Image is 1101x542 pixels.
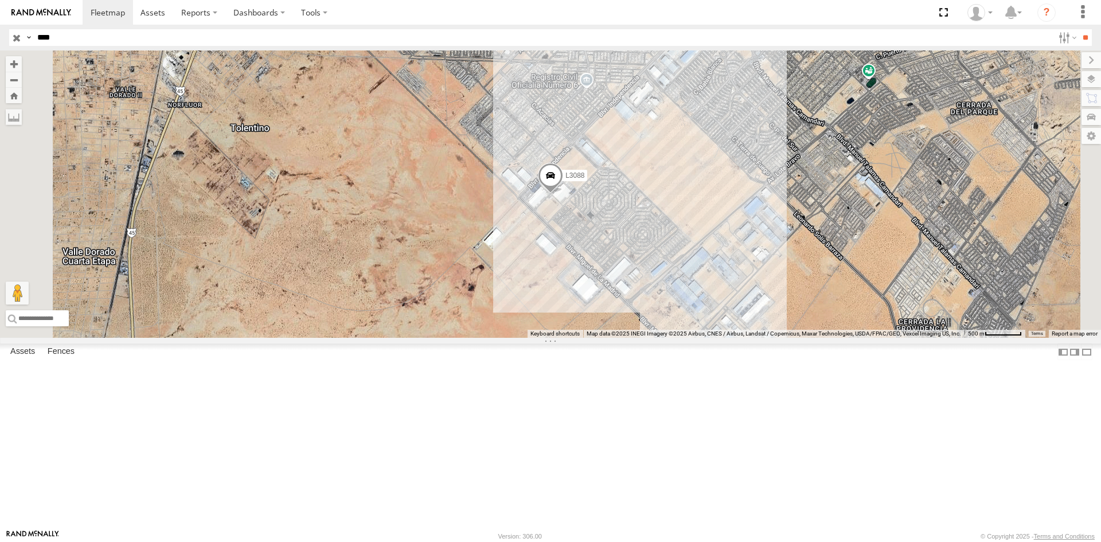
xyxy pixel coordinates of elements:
[1034,533,1095,540] a: Terms and Conditions
[1057,344,1069,360] label: Dock Summary Table to the Left
[1069,344,1080,360] label: Dock Summary Table to the Right
[968,330,985,337] span: 500 m
[5,344,41,360] label: Assets
[11,9,71,17] img: rand-logo.svg
[1037,3,1056,22] i: ?
[963,4,997,21] div: Roberto Garcia
[565,171,584,180] span: L3088
[965,330,1025,338] button: Map Scale: 500 m per 61 pixels
[587,330,961,337] span: Map data ©2025 INEGI Imagery ©2025 Airbus, CNES / Airbus, Landsat / Copernicus, Maxar Technologie...
[1081,344,1092,360] label: Hide Summary Table
[1031,332,1043,336] a: Terms (opens in new tab)
[6,531,59,542] a: Visit our Website
[1082,128,1101,144] label: Map Settings
[6,282,29,305] button: Drag Pegman onto the map to open Street View
[498,533,542,540] div: Version: 306.00
[530,330,580,338] button: Keyboard shortcuts
[1052,330,1098,337] a: Report a map error
[1054,29,1079,46] label: Search Filter Options
[24,29,33,46] label: Search Query
[981,533,1095,540] div: © Copyright 2025 -
[6,88,22,103] button: Zoom Home
[6,56,22,72] button: Zoom in
[6,72,22,88] button: Zoom out
[6,109,22,125] label: Measure
[42,344,80,360] label: Fences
